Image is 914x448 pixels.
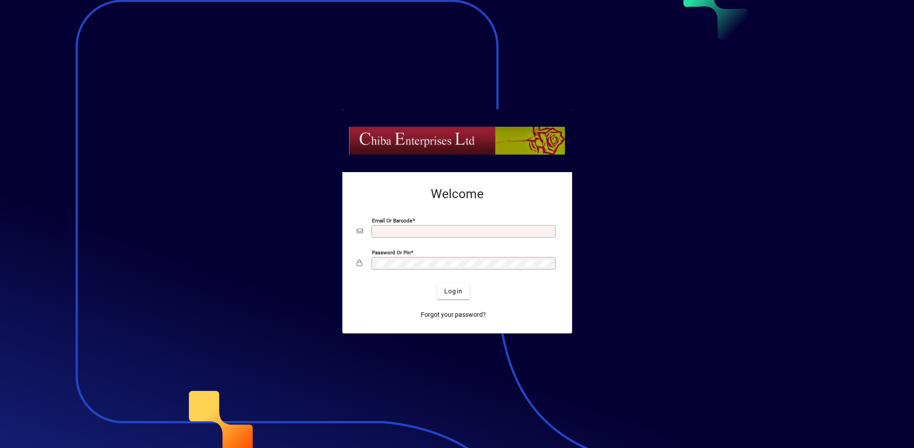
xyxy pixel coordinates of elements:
[437,283,470,299] button: Login
[372,249,411,256] mat-label: Password or Pin
[417,306,490,323] a: Forgot your password?
[357,186,558,202] h2: Welcome
[372,217,412,224] mat-label: Email or Barcode
[444,287,463,296] span: Login
[421,310,486,319] span: Forgot your password?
